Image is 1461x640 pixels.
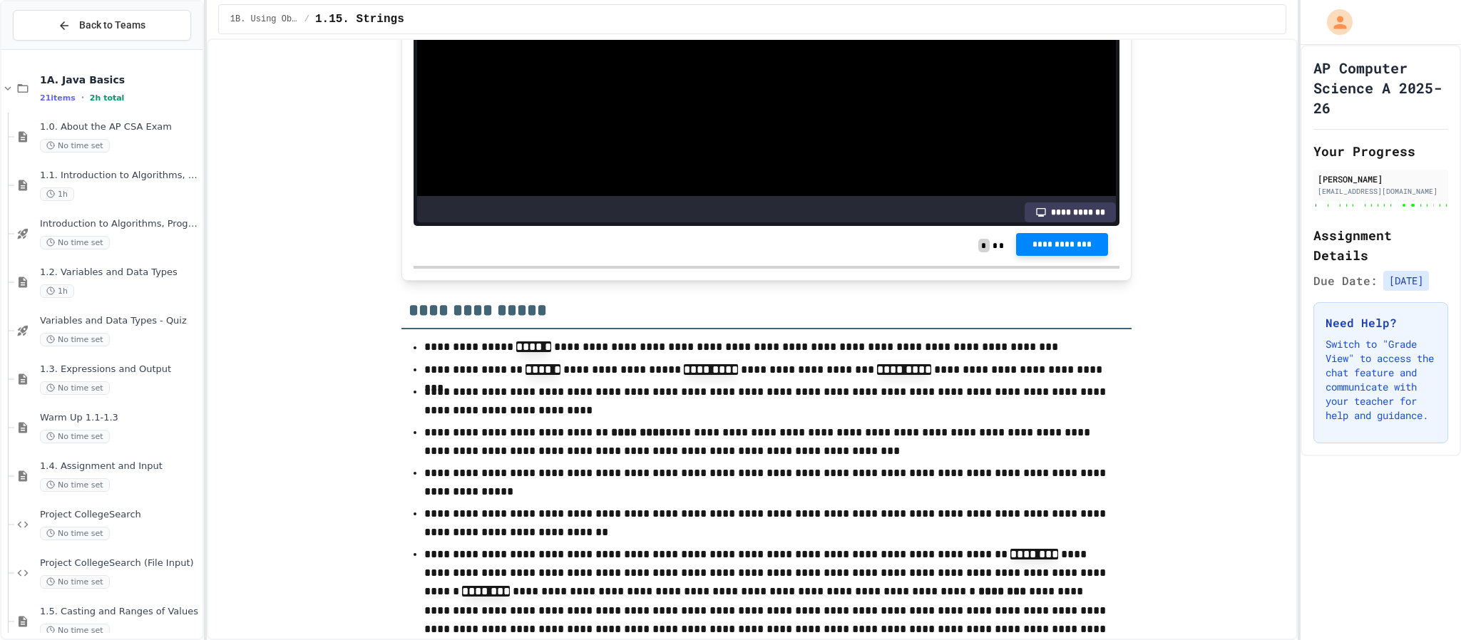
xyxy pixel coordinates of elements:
[40,509,200,521] span: Project CollegeSearch
[40,218,200,230] span: Introduction to Algorithms, Programming, and Compilers
[304,14,309,25] span: /
[40,430,110,443] span: No time set
[40,170,200,182] span: 1.1. Introduction to Algorithms, Programming, and Compilers
[1313,225,1448,265] h2: Assignment Details
[1383,271,1429,291] span: [DATE]
[230,14,299,25] span: 1B. Using Objects
[40,478,110,492] span: No time set
[13,10,191,41] button: Back to Teams
[79,18,145,33] span: Back to Teams
[1326,337,1436,423] p: Switch to "Grade View" to access the chat feature and communicate with your teacher for help and ...
[1318,172,1444,185] div: [PERSON_NAME]
[40,139,110,153] span: No time set
[40,460,200,473] span: 1.4. Assignment and Input
[1326,314,1436,331] h3: Need Help?
[40,267,200,279] span: 1.2. Variables and Data Types
[1312,6,1356,38] div: My Account
[40,624,110,637] span: No time set
[40,121,200,133] span: 1.0. About the AP CSA Exam
[81,92,84,103] span: •
[1313,141,1448,161] h2: Your Progress
[40,575,110,589] span: No time set
[40,557,200,569] span: Project CollegeSearch (File Input)
[40,236,110,249] span: No time set
[90,93,125,103] span: 2h total
[40,315,200,327] span: Variables and Data Types - Quiz
[40,284,74,298] span: 1h
[40,93,76,103] span: 21 items
[1313,58,1448,118] h1: AP Computer Science A 2025-26
[1313,272,1378,289] span: Due Date:
[40,333,110,346] span: No time set
[40,381,110,395] span: No time set
[40,527,110,540] span: No time set
[40,73,200,86] span: 1A. Java Basics
[40,363,200,376] span: 1.3. Expressions and Output
[315,11,404,28] span: 1.15. Strings
[1318,186,1444,197] div: [EMAIL_ADDRESS][DOMAIN_NAME]
[40,412,200,424] span: Warm Up 1.1-1.3
[40,606,200,618] span: 1.5. Casting and Ranges of Values
[40,187,74,201] span: 1h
